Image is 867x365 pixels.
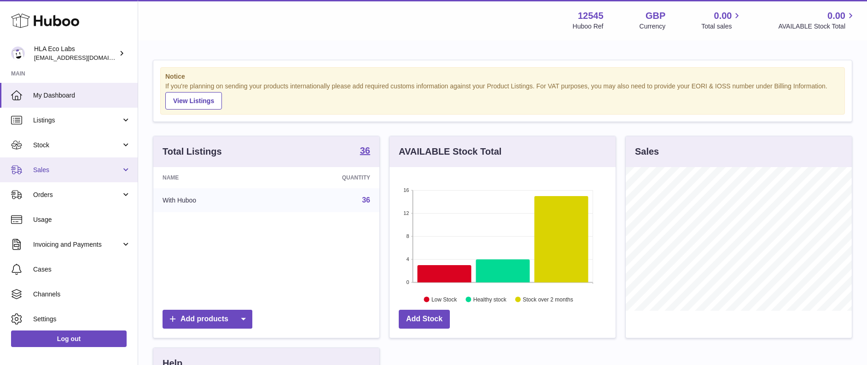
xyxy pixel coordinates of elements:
[403,187,409,193] text: 16
[33,215,131,224] span: Usage
[33,166,121,174] span: Sales
[403,210,409,216] text: 12
[33,91,131,100] span: My Dashboard
[473,296,507,302] text: Healthy stock
[523,296,573,302] text: Stock over 2 months
[701,22,742,31] span: Total sales
[362,196,370,204] a: 36
[406,233,409,239] text: 8
[11,330,127,347] a: Log out
[163,145,222,158] h3: Total Listings
[34,45,117,62] div: HLA Eco Labs
[406,256,409,262] text: 4
[33,240,121,249] span: Invoicing and Payments
[273,167,379,188] th: Quantity
[33,116,121,125] span: Listings
[33,315,131,324] span: Settings
[153,167,273,188] th: Name
[399,310,450,329] a: Add Stock
[573,22,604,31] div: Huboo Ref
[153,188,273,212] td: With Huboo
[33,265,131,274] span: Cases
[33,141,121,150] span: Stock
[165,72,840,81] strong: Notice
[714,10,732,22] span: 0.00
[778,22,856,31] span: AVAILABLE Stock Total
[360,146,370,157] a: 36
[640,22,666,31] div: Currency
[646,10,665,22] strong: GBP
[778,10,856,31] a: 0.00 AVAILABLE Stock Total
[635,145,659,158] h3: Sales
[33,191,121,199] span: Orders
[360,146,370,155] strong: 36
[165,82,840,110] div: If you're planning on sending your products internationally please add required customs informati...
[406,279,409,285] text: 0
[33,290,131,299] span: Channels
[34,54,135,61] span: [EMAIL_ADDRESS][DOMAIN_NAME]
[827,10,845,22] span: 0.00
[431,296,457,302] text: Low Stock
[701,10,742,31] a: 0.00 Total sales
[163,310,252,329] a: Add products
[11,46,25,60] img: clinton@newgendirect.com
[578,10,604,22] strong: 12545
[399,145,501,158] h3: AVAILABLE Stock Total
[165,92,222,110] a: View Listings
